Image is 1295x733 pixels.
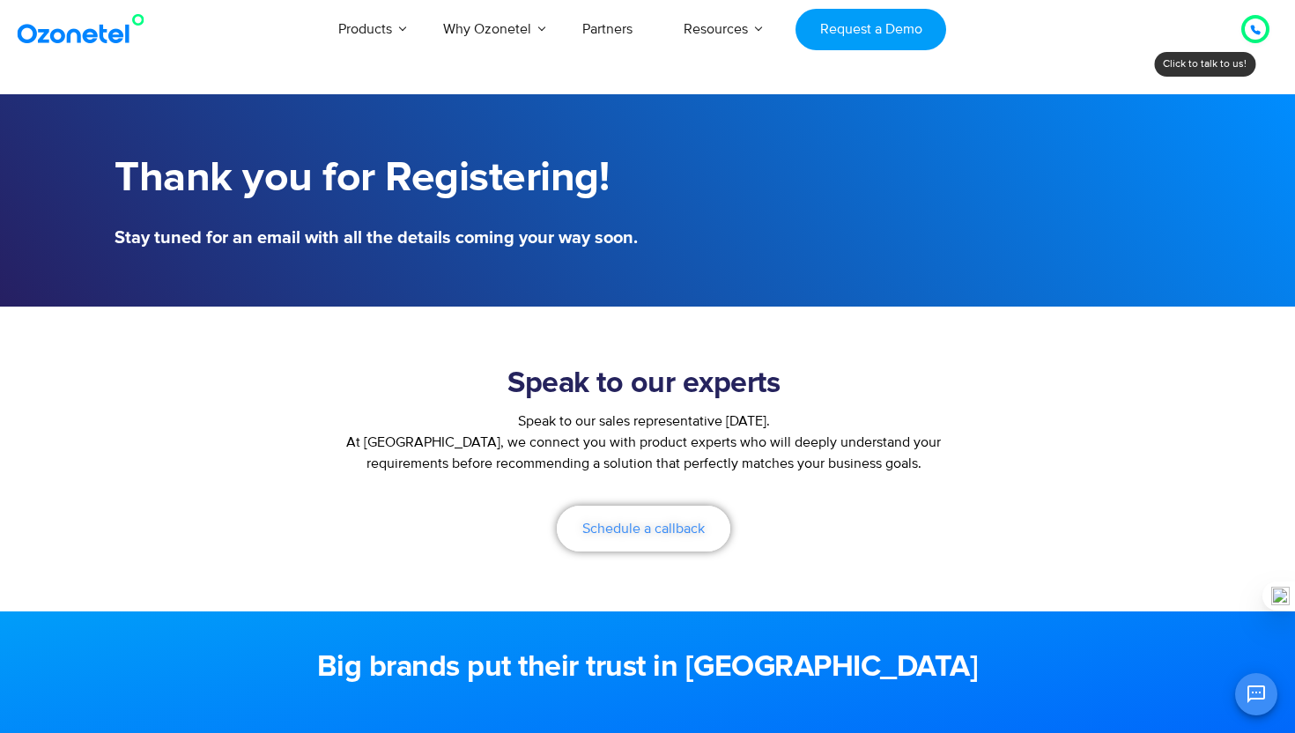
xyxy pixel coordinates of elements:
[331,432,957,474] p: At [GEOGRAPHIC_DATA], we connect you with product experts who will deeply understand your require...
[1271,587,1290,605] img: one_i.png
[582,522,705,536] span: Schedule a callback
[557,506,730,552] a: Schedule a callback
[115,154,639,203] h1: Thank you for Registering!
[1235,673,1277,715] button: Open chat
[331,366,957,402] h2: Speak to our experts
[115,650,1180,685] h2: Big brands put their trust in [GEOGRAPHIC_DATA]
[331,411,957,432] div: Speak to our sales representative [DATE].
[115,229,639,247] h5: Stay tuned for an email with all the details coming your way soon.
[795,9,946,50] a: Request a Demo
